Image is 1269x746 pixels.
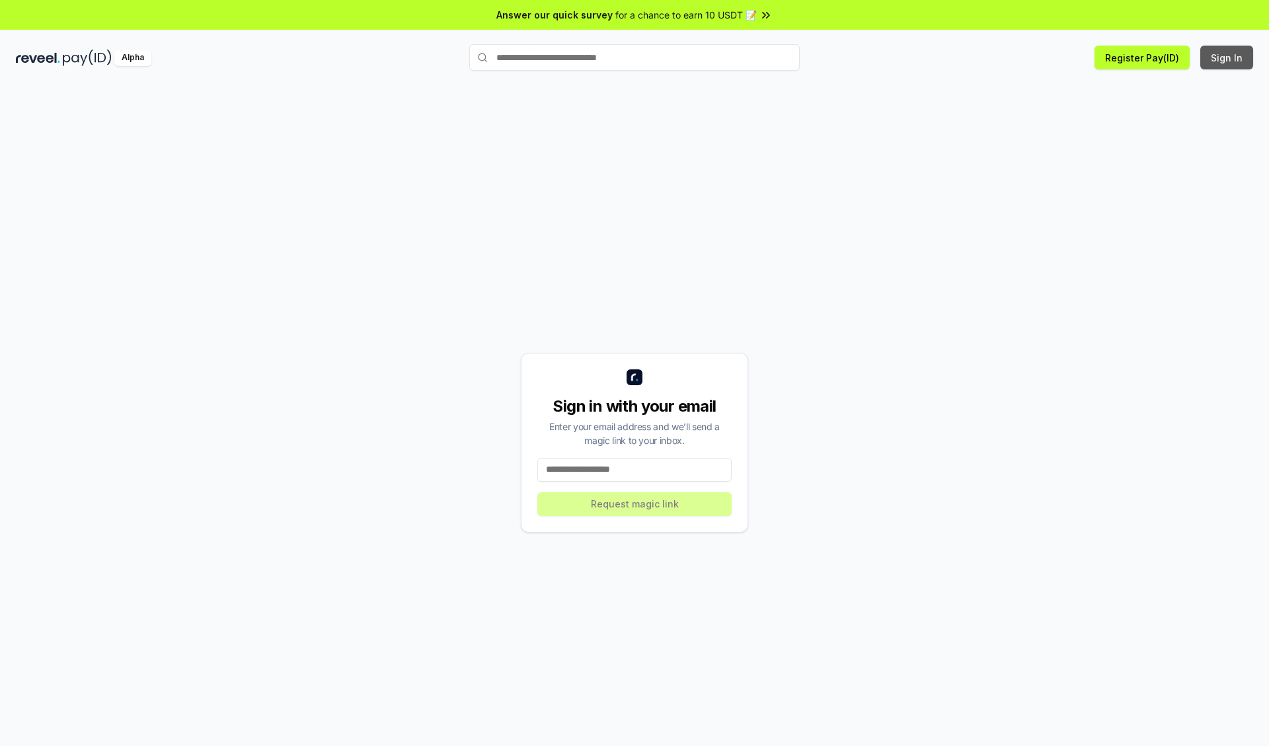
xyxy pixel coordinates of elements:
[114,50,151,66] div: Alpha
[1095,46,1190,69] button: Register Pay(ID)
[627,369,642,385] img: logo_small
[16,50,60,66] img: reveel_dark
[615,8,757,22] span: for a chance to earn 10 USDT 📝
[1200,46,1253,69] button: Sign In
[537,420,732,447] div: Enter your email address and we’ll send a magic link to your inbox.
[537,396,732,417] div: Sign in with your email
[63,50,112,66] img: pay_id
[496,8,613,22] span: Answer our quick survey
